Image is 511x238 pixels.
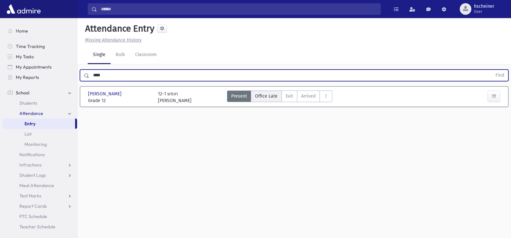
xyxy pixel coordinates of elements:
[16,54,34,60] span: My Tasks
[3,26,77,36] a: Home
[16,64,52,70] span: My Appointments
[3,139,77,149] a: Monitoring
[19,193,41,199] span: Test Marks
[111,46,130,64] a: Bulk
[3,98,77,108] a: Students
[3,129,77,139] a: List
[3,180,77,191] a: Meal Attendance
[3,211,77,222] a: PTC Schedule
[19,100,37,106] span: Students
[3,119,75,129] a: Entry
[25,121,35,127] span: Entry
[19,162,42,168] span: Infractions
[3,88,77,98] a: School
[25,141,47,147] span: Monitoring
[3,62,77,72] a: My Appointments
[301,93,316,100] span: Arrived
[255,93,278,100] span: Office Late
[88,90,123,97] span: [PERSON_NAME]
[88,46,111,64] a: Single
[88,97,152,104] span: Grade 12
[227,90,332,104] div: AttTypes
[3,108,77,119] a: Attendance
[83,23,154,34] h5: Attendance Entry
[19,172,46,178] span: Student Logs
[83,37,142,43] a: Missing Attendance History
[19,203,47,209] span: Report Cards
[19,224,55,230] span: Teacher Schedule
[97,3,380,15] input: Search
[158,90,192,104] div: 12-1 חומש [PERSON_NAME]
[474,9,494,14] span: User
[19,214,47,219] span: PTC Schedule
[3,170,77,180] a: Student Logs
[3,149,77,160] a: Notifications
[3,41,77,52] a: Time Tracking
[16,43,45,49] span: Time Tracking
[286,93,293,100] span: Exit
[3,160,77,170] a: Infractions
[3,222,77,232] a: Teacher Schedule
[16,28,28,34] span: Home
[231,93,247,100] span: Present
[16,74,39,80] span: My Reports
[19,110,43,116] span: Attendance
[3,191,77,201] a: Test Marks
[16,90,29,96] span: School
[5,3,42,15] img: AdmirePro
[492,70,508,81] button: Find
[3,201,77,211] a: Report Cards
[25,131,32,137] span: List
[85,37,142,43] u: Missing Attendance History
[3,72,77,82] a: My Reports
[19,152,45,157] span: Notifications
[474,4,494,9] span: hscheiner
[3,52,77,62] a: My Tasks
[130,46,162,64] a: Classroom
[19,183,54,188] span: Meal Attendance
